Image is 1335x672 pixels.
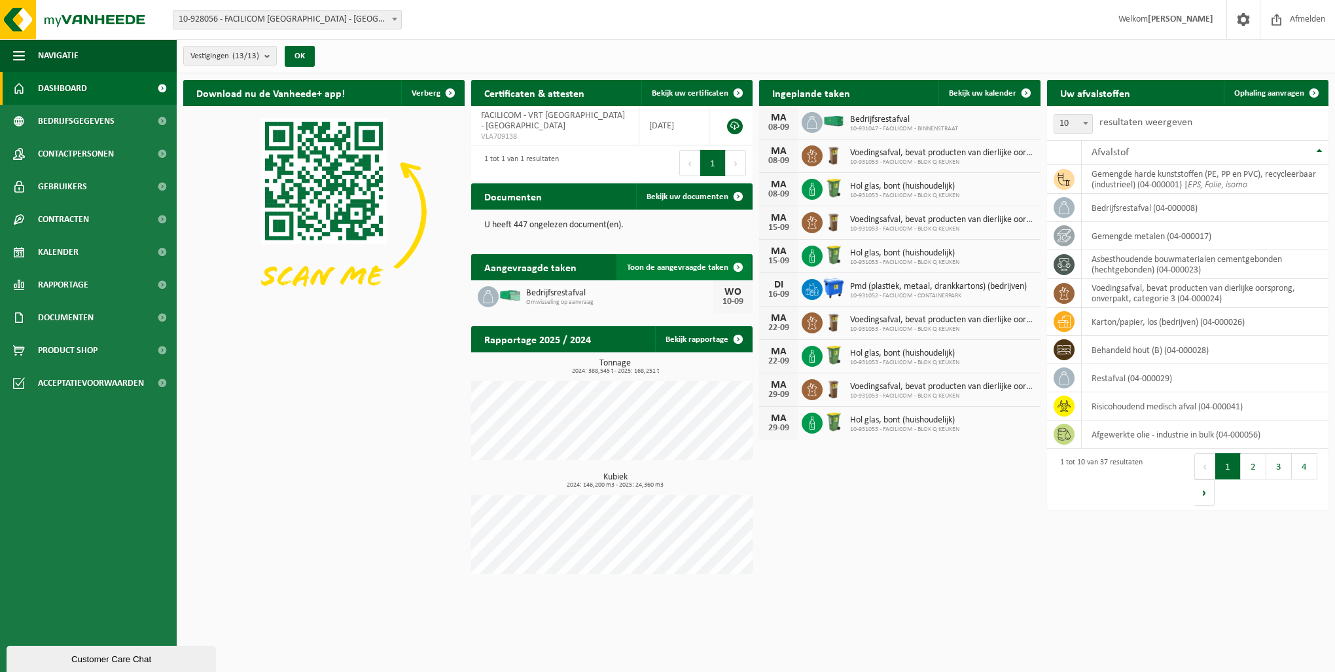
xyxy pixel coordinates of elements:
[478,482,753,489] span: 2024: 146,200 m3 - 2025: 24,360 m3
[1234,89,1304,98] span: Ophaling aanvragen
[499,289,521,301] img: HK-XP-30-GN-00
[850,382,1034,392] span: Voedingsafval, bevat producten van dierlijke oorsprong, onverpakt, categorie 3
[471,80,597,105] h2: Certificaten & attesten
[1082,420,1328,449] td: afgewerkte olie - industrie in bulk (04-000056)
[850,426,959,434] span: 10-931053 - FACILICOM - BLOK Q KEUKEN
[1266,453,1292,479] button: 3
[850,125,958,133] span: 10-931047 - FACILICOM - BINNENSTRAAT
[478,368,753,375] span: 2024: 388,545 t - 2025: 168,251 t
[1082,336,1328,364] td: behandeld hout (B) (04-000028)
[38,170,87,203] span: Gebruikers
[627,263,728,272] span: Toon de aangevraagde taken
[647,193,728,201] span: Bekijk uw documenten
[1047,80,1143,105] h2: Uw afvalstoffen
[700,150,726,176] button: 1
[401,80,463,106] button: Verberg
[1054,114,1093,134] span: 10
[949,89,1016,98] span: Bekijk uw kalender
[766,346,792,357] div: MA
[1194,453,1215,479] button: Previous
[766,146,792,157] div: MA
[173,10,401,29] span: 10-928056 - FACILICOM NV - ANTWERPEN
[183,106,465,318] img: Download de VHEPlus App
[850,359,959,367] span: 10-931053 - FACILICOM - BLOK Q KEUKEN
[38,367,144,400] span: Acceptatievoorwaarden
[1082,222,1328,250] td: gemengde metalen (04-000017)
[766,123,792,132] div: 08-09
[823,344,845,366] img: WB-0240-HPE-GN-50
[766,190,792,199] div: 08-09
[38,236,79,269] span: Kalender
[823,411,845,433] img: WB-0240-HPE-GN-50
[285,46,315,67] button: OK
[850,282,1027,292] span: Pmd (plastiek, metaal, drankkartons) (bedrijven)
[766,390,792,400] div: 29-09
[478,149,559,177] div: 1 tot 1 van 1 resultaten
[766,290,792,299] div: 16-09
[183,46,277,65] button: Vestigingen(13/13)
[38,138,114,170] span: Contactpersonen
[823,277,845,299] img: WB-1100-HPE-BE-01
[173,10,402,29] span: 10-928056 - FACILICOM NV - ANTWERPEN
[38,39,79,72] span: Navigatie
[652,89,728,98] span: Bekijk uw certificaten
[1148,14,1213,24] strong: [PERSON_NAME]
[1092,147,1129,158] span: Afvalstof
[850,159,1034,166] span: 10-931053 - FACILICOM - BLOK Q KEUKEN
[616,254,751,280] a: Toon de aangevraagde taken
[1082,279,1328,308] td: voedingsafval, bevat producten van dierlijke oorsprong, onverpakt, categorie 3 (04-000024)
[720,287,746,297] div: WO
[850,248,959,259] span: Hol glas, bont (huishoudelijk)
[823,143,845,166] img: WB-0140-HPE-BN-01
[766,113,792,123] div: MA
[938,80,1039,106] a: Bekijk uw kalender
[1188,180,1247,190] i: EPS, Folie, isomo
[850,348,959,359] span: Hol glas, bont (huishoudelijk)
[766,157,792,166] div: 08-09
[1082,165,1328,194] td: gemengde harde kunststoffen (PE, PP en PVC), recycleerbaar (industrieel) (04-000001) |
[1194,479,1215,506] button: Next
[1082,308,1328,336] td: karton/papier, los (bedrijven) (04-000026)
[639,106,709,145] td: [DATE]
[1292,453,1317,479] button: 4
[38,105,115,138] span: Bedrijfsgegevens
[471,254,590,280] h2: Aangevraagde taken
[823,115,845,127] img: HK-XC-40-GN-00
[850,292,1027,300] span: 10-931052 - FACILICOM - CONTAINERPARK
[850,315,1034,326] span: Voedingsafval, bevat producten van dierlijke oorsprong, onverpakt, categorie 3
[766,413,792,424] div: MA
[183,80,358,105] h2: Download nu de Vanheede+ app!
[850,215,1034,225] span: Voedingsafval, bevat producten van dierlijke oorsprong, onverpakt, categorie 3
[1082,392,1328,420] td: risicohoudend medisch afval (04-000041)
[38,269,88,301] span: Rapportage
[478,473,753,489] h3: Kubiek
[850,225,1034,233] span: 10-931053 - FACILICOM - BLOK Q KEUKEN
[823,177,845,199] img: WB-0240-HPE-GN-50
[823,210,845,233] img: WB-0140-HPE-BN-01
[720,297,746,307] div: 10-09
[478,359,753,375] h3: Tonnage
[1224,80,1327,106] a: Ophaling aanvragen
[679,150,700,176] button: Previous
[38,301,94,334] span: Documenten
[766,324,792,333] div: 22-09
[850,181,959,192] span: Hol glas, bont (huishoudelijk)
[471,183,555,209] h2: Documenten
[1215,453,1241,479] button: 1
[766,424,792,433] div: 29-09
[1082,364,1328,392] td: restafval (04-000029)
[484,221,739,230] p: U heeft 447 ongelezen document(en).
[1082,194,1328,222] td: bedrijfsrestafval (04-000008)
[526,288,713,299] span: Bedrijfsrestafval
[1054,452,1143,507] div: 1 tot 10 van 37 resultaten
[38,72,87,105] span: Dashboard
[766,179,792,190] div: MA
[190,47,259,66] span: Vestigingen
[766,213,792,223] div: MA
[412,89,440,98] span: Verberg
[38,203,89,236] span: Contracten
[636,183,751,210] a: Bekijk uw documenten
[726,150,746,176] button: Next
[850,326,1034,333] span: 10-931053 - FACILICOM - BLOK Q KEUKEN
